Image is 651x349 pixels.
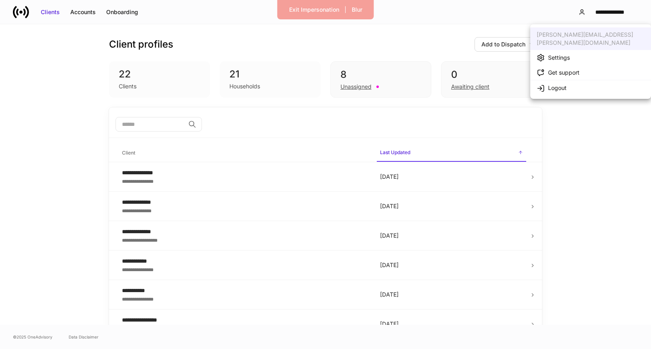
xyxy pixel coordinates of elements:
div: Get support [548,69,580,77]
div: Blur [352,6,362,14]
div: [PERSON_NAME][EMAIL_ADDRESS][PERSON_NAME][DOMAIN_NAME] [530,27,651,50]
div: Settings [548,54,570,62]
div: Logout [548,84,567,92]
div: Exit Impersonation [289,6,339,14]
